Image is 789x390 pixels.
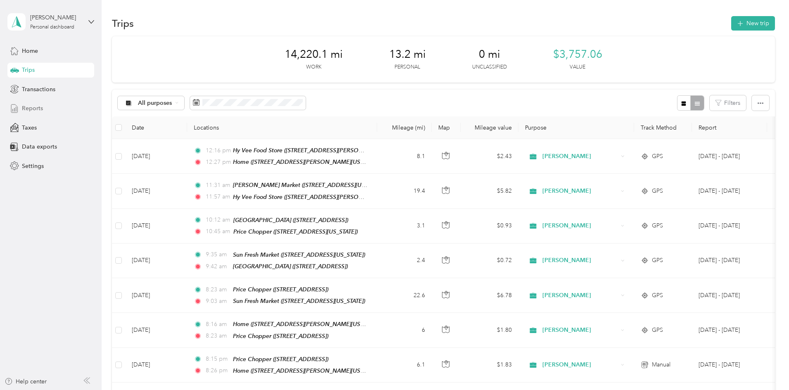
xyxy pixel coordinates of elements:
h1: Trips [112,19,134,28]
td: Sep 16 - 30, 2025 [692,313,767,347]
span: 8:23 am [206,331,229,340]
td: $0.72 [461,243,518,278]
span: 8:26 pm [206,366,229,375]
div: Personal dashboard [30,25,74,30]
span: Home [22,47,38,55]
span: [PERSON_NAME] [542,360,618,369]
span: Transactions [22,85,55,94]
span: Reports [22,104,43,113]
span: 10:45 am [206,227,230,236]
th: Locations [187,116,377,139]
td: Sep 16 - 30, 2025 [692,278,767,313]
span: 13.2 mi [389,48,426,61]
div: [PERSON_NAME] [30,13,82,22]
td: [DATE] [125,243,187,278]
span: 14,220.1 mi [285,48,343,61]
span: Manual [652,360,670,369]
span: GPS [652,152,663,161]
span: GPS [652,256,663,265]
iframe: Everlance-gr Chat Button Frame [743,344,789,390]
span: 8:16 am [206,320,229,329]
span: 10:12 am [206,215,230,225]
span: GPS [652,291,663,300]
span: [PERSON_NAME] [542,187,618,196]
td: [DATE] [125,139,187,174]
span: [PERSON_NAME] [542,326,618,335]
td: [DATE] [125,313,187,347]
td: 3.1 [377,209,432,243]
span: Hy Vee Food Store ([STREET_ADDRESS][PERSON_NAME][PERSON_NAME]) [233,147,433,154]
span: 9:35 am [206,250,229,259]
span: 9:42 am [206,262,229,271]
p: Work [306,64,321,71]
p: Value [570,64,585,71]
span: 9:03 am [206,297,229,306]
span: 11:57 am [206,192,229,201]
span: [GEOGRAPHIC_DATA] ([STREET_ADDRESS]) [233,217,348,223]
span: [PERSON_NAME] [542,152,618,161]
span: [PERSON_NAME] [542,221,618,230]
span: Price Chopper ([STREET_ADDRESS]) [233,356,328,362]
span: Taxes [22,123,37,132]
td: [DATE] [125,278,187,313]
td: 2.4 [377,243,432,278]
th: Report [692,116,767,139]
td: 6 [377,313,432,347]
span: Home ([STREET_ADDRESS][PERSON_NAME][US_STATE]) [233,158,382,165]
td: Sep 16 - 30, 2025 [692,139,767,174]
span: [GEOGRAPHIC_DATA] ([STREET_ADDRESS]) [233,263,348,269]
td: Sep 16 - 30, 2025 [692,209,767,243]
span: 11:31 am [206,181,229,190]
span: GPS [652,326,663,335]
span: Settings [22,162,44,170]
span: 8:23 am [206,285,229,294]
span: Hy Vee Food Store ([STREET_ADDRESS][PERSON_NAME][PERSON_NAME]) [233,194,433,201]
span: Trips [22,66,35,74]
th: Map [432,116,461,139]
th: Date [125,116,187,139]
span: Price Chopper ([STREET_ADDRESS][US_STATE]) [233,228,358,235]
td: Sep 16 - 30, 2025 [692,243,767,278]
span: 12:27 pm [206,158,229,167]
span: 8:15 pm [206,355,229,364]
td: $6.78 [461,278,518,313]
th: Mileage (mi) [377,116,432,139]
span: GPS [652,187,663,196]
td: [DATE] [125,348,187,383]
span: Sun Fresh Market ([STREET_ADDRESS][US_STATE]) [233,298,365,304]
button: New trip [731,16,775,31]
span: Price Chopper ([STREET_ADDRESS]) [233,286,328,293]
p: Unclassified [472,64,507,71]
td: Sep 16 - 30, 2025 [692,174,767,208]
span: Data exports [22,142,57,151]
td: $2.43 [461,139,518,174]
td: $1.83 [461,348,518,383]
span: [PERSON_NAME] Market ([STREET_ADDRESS][US_STATE]) [233,182,386,189]
td: [DATE] [125,209,187,243]
span: [PERSON_NAME] [542,256,618,265]
span: Sun Fresh Market ([STREET_ADDRESS][US_STATE]) [233,251,365,258]
span: Home ([STREET_ADDRESS][PERSON_NAME][US_STATE]) [233,321,382,328]
td: $5.82 [461,174,518,208]
td: 6.1 [377,348,432,383]
span: GPS [652,221,663,230]
th: Purpose [518,116,634,139]
span: 12:16 pm [206,146,229,155]
span: [PERSON_NAME] [542,291,618,300]
p: Personal [394,64,420,71]
td: 8.1 [377,139,432,174]
td: 22.6 [377,278,432,313]
td: $0.93 [461,209,518,243]
span: Home ([STREET_ADDRESS][PERSON_NAME][US_STATE]) [233,367,382,374]
td: Sep 16 - 30, 2025 [692,348,767,383]
button: Filters [710,95,746,111]
span: Price Chopper ([STREET_ADDRESS]) [233,333,328,339]
button: Help center [5,377,47,386]
td: 19.4 [377,174,432,208]
span: $3,757.06 [553,48,602,61]
th: Track Method [634,116,692,139]
td: [DATE] [125,174,187,208]
span: 0 mi [479,48,500,61]
td: $1.80 [461,313,518,347]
